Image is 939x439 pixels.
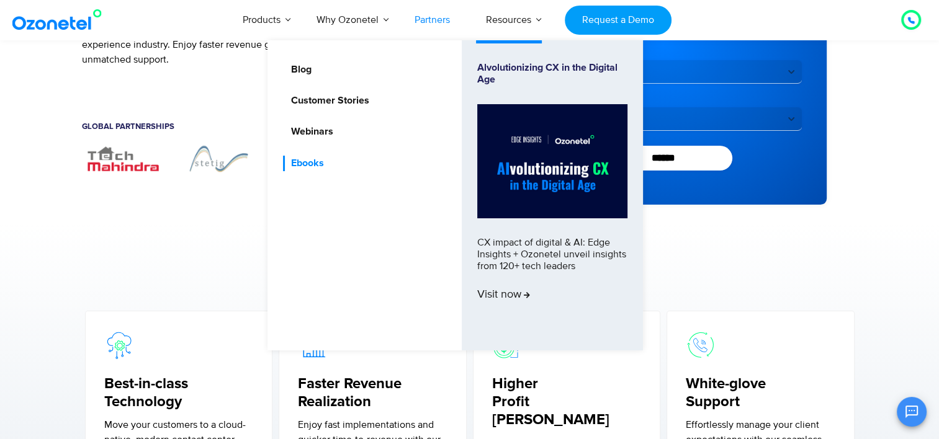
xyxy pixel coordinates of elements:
div: Image Carousel [82,143,451,174]
a: Blog [283,62,313,78]
h2: Why Join Our Partner Program [82,260,858,285]
a: Ebooks [283,156,326,171]
h5: White-glove Support [686,375,835,411]
img: Stetig [177,143,260,174]
span: Visit now [477,288,530,302]
div: 3 / 7 [82,143,165,174]
a: Request a Demo [565,6,671,35]
div: 4 / 7 [177,143,260,174]
h5: Global Partnerships [82,123,451,131]
p: Partner with us to unlock new revenue streams in the fast-growing customer experience industry. E... [82,22,451,67]
img: TechMahindra [82,143,165,174]
button: Open chat [897,397,927,427]
img: Alvolutionizing.jpg [477,104,627,218]
label: Country [526,43,802,55]
h5: Higher Profit [PERSON_NAME] [492,375,642,428]
a: Customer Stories [283,93,371,109]
h5: Best-in-class Technology [104,375,254,411]
h5: Faster Revenue Realization [298,375,447,411]
a: Alvolutionizing CX in the Digital AgeCX impact of digital & AI: Edge Insights + Ozonetel unveil i... [477,62,627,329]
label: Partner [526,90,802,102]
a: Webinars [283,124,335,140]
